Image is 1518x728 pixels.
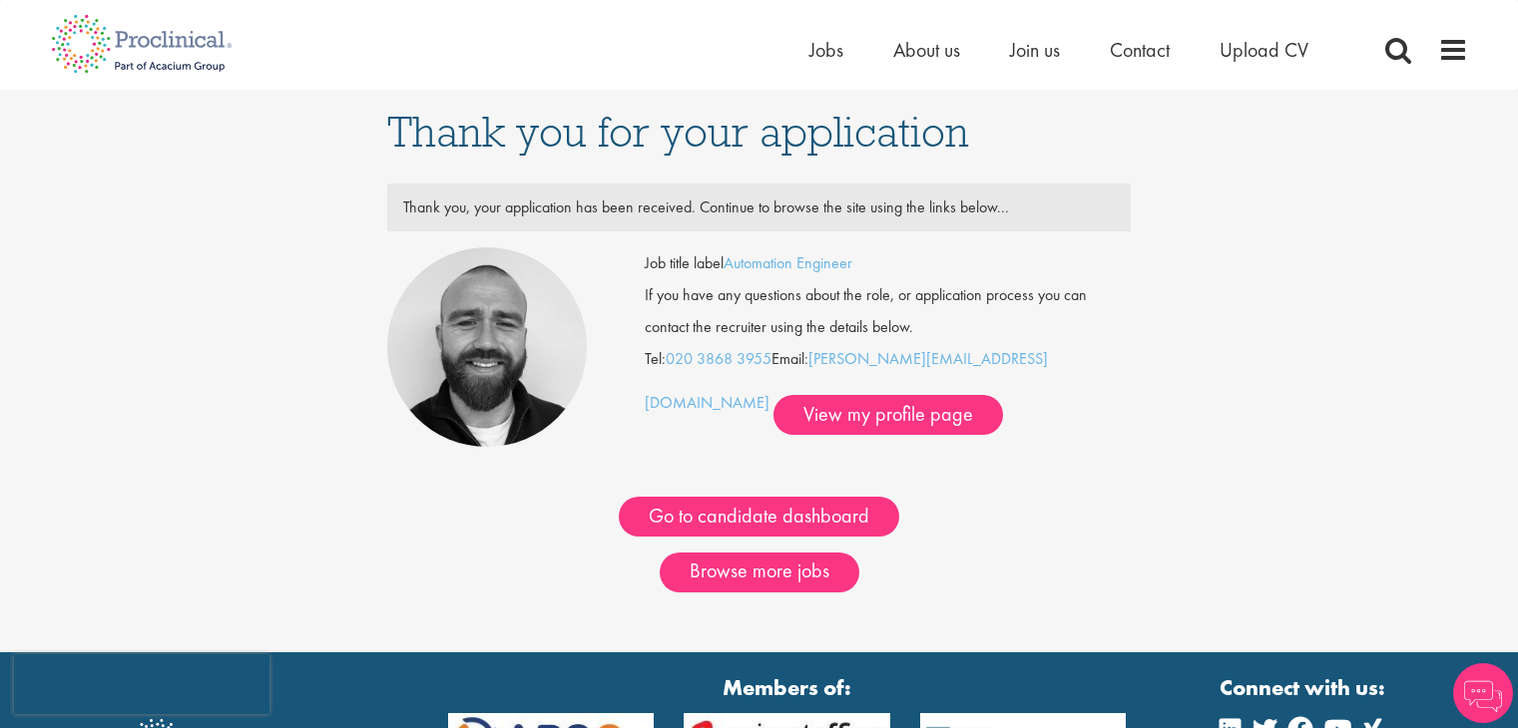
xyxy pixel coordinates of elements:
[387,247,587,447] img: Jordan Kiely
[1453,663,1513,723] img: Chatbot
[630,247,1146,279] div: Job title label
[809,37,843,63] a: Jobs
[893,37,960,63] a: About us
[645,247,1131,435] div: Tel: Email:
[1220,672,1389,703] strong: Connect with us:
[1110,37,1170,63] a: Contact
[1220,37,1308,63] a: Upload CV
[724,252,852,273] a: Automation Engineer
[387,105,969,159] span: Thank you for your application
[1010,37,1060,63] a: Join us
[619,497,899,537] a: Go to candidate dashboard
[630,279,1146,343] div: If you have any questions about the role, or application process you can contact the recruiter us...
[14,654,269,714] iframe: reCAPTCHA
[660,552,859,592] a: Browse more jobs
[645,348,1048,413] a: [PERSON_NAME][EMAIL_ADDRESS][DOMAIN_NAME]
[388,191,1131,223] div: Thank you, your application has been received. Continue to browse the site using the links below...
[448,672,1127,703] strong: Members of:
[666,348,771,369] a: 020 3868 3955
[773,395,1003,435] a: View my profile page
